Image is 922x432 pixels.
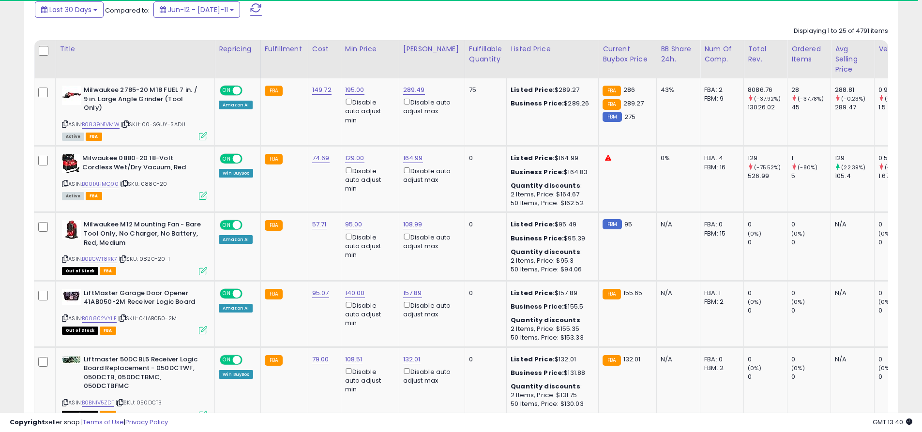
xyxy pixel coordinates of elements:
[62,327,98,335] span: All listings that are currently out of stock and unavailable for purchase on Amazon
[704,298,736,306] div: FBM: 2
[603,44,652,64] div: Current Buybox Price
[624,112,635,121] span: 275
[511,265,591,274] div: 50 Items, Price: $94.06
[511,288,555,298] b: Listed Price:
[748,298,761,306] small: (0%)
[791,364,805,372] small: (0%)
[511,167,564,177] b: Business Price:
[82,154,200,174] b: Milwaukee 0880-20 18-Volt Cordless Wet/Dry Vacuum, Red
[511,382,591,391] div: :
[49,5,91,15] span: Last 30 Days
[704,163,736,172] div: FBM: 16
[345,300,392,328] div: Disable auto adjust min
[511,247,580,256] b: Quantity discounts
[312,288,329,298] a: 95.07
[511,325,591,333] div: 2 Items, Price: $155.35
[469,86,499,94] div: 75
[661,44,696,64] div: BB Share 24h.
[748,44,783,64] div: Total Rev.
[511,289,591,298] div: $157.89
[623,85,635,94] span: 286
[219,101,253,109] div: Amazon AI
[511,154,591,163] div: $164.99
[219,44,257,54] div: Repricing
[511,220,591,229] div: $95.49
[754,95,781,103] small: (-37.92%)
[82,399,114,407] a: B0BN1V5ZDT
[219,235,253,244] div: Amazon AI
[791,220,831,229] div: 0
[704,220,736,229] div: FBA: 0
[511,190,591,199] div: 2 Items, Price: $164.67
[878,298,892,306] small: (0%)
[345,232,392,260] div: Disable auto adjust min
[62,267,98,275] span: All listings that are currently out of stock and unavailable for purchase on Amazon
[345,153,364,163] a: 129.00
[754,164,781,171] small: (-75.52%)
[878,289,918,298] div: 0
[221,87,233,95] span: ON
[511,382,580,391] b: Quantity discounts
[748,172,787,180] div: 526.99
[603,355,620,366] small: FBA
[511,315,580,325] b: Quantity discounts
[345,288,365,298] a: 140.00
[841,164,865,171] small: (22.39%)
[661,220,693,229] div: N/A
[168,5,228,15] span: Jun-12 - [DATE]-11
[62,154,207,199] div: ASIN:
[118,314,177,322] span: | SKU: 041AB050-2M
[84,220,201,250] b: Milwaukee M12 Mounting Fan - Bare Tool Only, No Charger, No Battery, Red, Medium
[511,234,591,243] div: $95.39
[345,85,364,95] a: 195.00
[791,238,831,247] div: 0
[885,164,913,171] small: (-70.06%)
[403,85,425,95] a: 289.49
[624,220,632,229] span: 95
[704,355,736,364] div: FBA: 0
[100,411,116,419] span: FBA
[791,44,827,64] div: Ordered Items
[511,256,591,265] div: 2 Items, Price: $95.3
[10,417,45,427] strong: Copyright
[623,99,644,108] span: 289.27
[345,165,392,194] div: Disable auto adjust min
[623,288,643,298] span: 155.65
[791,86,831,94] div: 28
[403,165,457,184] div: Disable auto adjust max
[469,154,499,163] div: 0
[878,230,892,238] small: (0%)
[219,370,253,379] div: Win BuyBox
[511,355,591,364] div: $132.01
[835,103,874,112] div: 289.47
[403,288,422,298] a: 157.89
[84,289,201,309] b: LiftMaster Garage Door Opener 41AB050-2M Receiver Logic Board
[62,411,98,419] span: All listings that are currently out of stock and unavailable for purchase on Amazon
[878,372,918,381] div: 0
[10,418,168,427] div: seller snap | |
[62,289,207,334] div: ASIN:
[511,234,564,243] b: Business Price:
[704,229,736,238] div: FBM: 15
[878,86,918,94] div: 0.93
[603,289,620,299] small: FBA
[116,399,161,406] span: | SKU: 050DCTB
[265,220,283,231] small: FBA
[878,364,892,372] small: (0%)
[603,86,620,96] small: FBA
[265,86,283,96] small: FBA
[791,372,831,381] div: 0
[241,87,257,95] span: OFF
[603,112,621,122] small: FBM
[125,417,168,427] a: Privacy Policy
[791,154,831,163] div: 1
[84,86,201,115] b: Milwaukee 2785-20 M18 FUEL 7 in. / 9 in. Large Angle Grinder (Tool Only)
[661,355,693,364] div: N/A
[511,400,591,408] div: 50 Items, Price: $130.03
[748,238,787,247] div: 0
[105,6,150,15] span: Compared to:
[798,95,824,103] small: (-37.78%)
[511,199,591,208] div: 50 Items, Price: $162.52
[35,1,104,18] button: Last 30 Days
[748,306,787,315] div: 0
